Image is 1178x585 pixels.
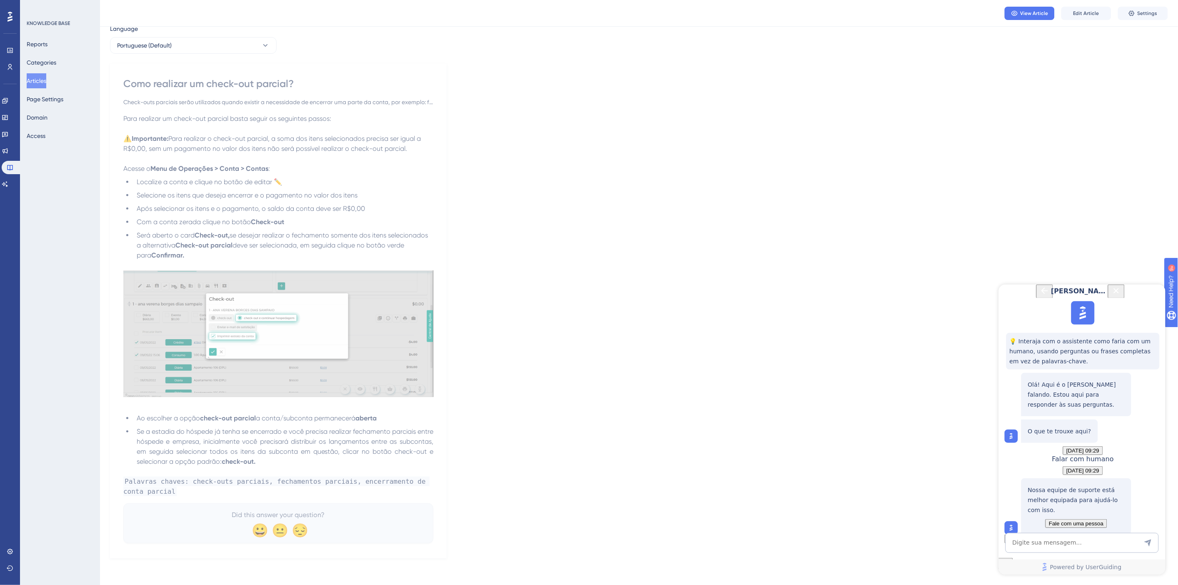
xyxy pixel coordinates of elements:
span: Edit Article [1073,10,1099,17]
button: View Article [1005,7,1055,20]
span: Após selecionar os itens e o pagamento, o saldo da conta deve ser R$0,00 [137,205,365,212]
button: Settings [1118,7,1168,20]
strong: Check-out parcial [175,241,233,249]
span: Será aberto o card [137,231,195,239]
strong: Confirmar. [151,251,184,259]
span: Localize a conta e clique no botão de editar ✏️ [137,178,282,186]
strong: aberta [355,414,377,422]
strong: Check-out [251,218,284,226]
span: : [268,165,270,172]
span: se desejar realizar o fechamento somente dos itens selecionados a alternativa [137,231,430,249]
span: Language [110,24,138,34]
span: Para realizar um check-out parcial basta seguir os seguintes passos: [123,115,331,122]
span: Portuguese (Default) [117,40,172,50]
button: Portuguese (Default) [110,37,277,54]
div: Check-outs parciais serão utilizados quando existir a necessidade de encerrar uma parte da conta,... [123,97,433,107]
iframe: UserGuiding AI Assistant [999,285,1165,575]
span: Did this answer your question? [232,510,325,520]
span: Palavras chaves: check-outs parciais, fechamentos parciais, encerramento de conta parcial​ [123,477,430,496]
strong: Check-out, [195,231,230,239]
span: Selecione os itens que deseja encerrar e o pagamento no valor dos itens [137,191,358,199]
span: Acesse o [123,165,150,172]
strong: check-out parcial [200,414,256,422]
button: Edit Article [1061,7,1111,20]
strong: ⚠️Importante: [123,135,168,142]
div: Como realizar um check-out parcial? [123,77,433,90]
span: deve ser selecionada, em seguida clique no botão verde para [137,241,406,259]
strong: check-out. [222,457,255,465]
div: 9+ [56,4,61,11]
strong: Menu de Operações > Conta > Contas [150,165,268,172]
span: a conta/subconta permanecerá [256,414,355,422]
span: Com a conta zerada clique no botão [137,218,251,226]
span: Para realizar o check-out parcial, a soma dos itens selecionados precisa ser igual a R$0,00, sem ... [123,135,423,152]
span: Need Help? [20,2,52,12]
span: Settings [1138,10,1158,17]
span: Ao escolher a opção [137,414,200,422]
span: View Article [1020,10,1048,17]
span: Se a estadia do hóspede já tenha se encerrado e você precisa realizar fechamento parciais entre h... [137,427,435,465]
